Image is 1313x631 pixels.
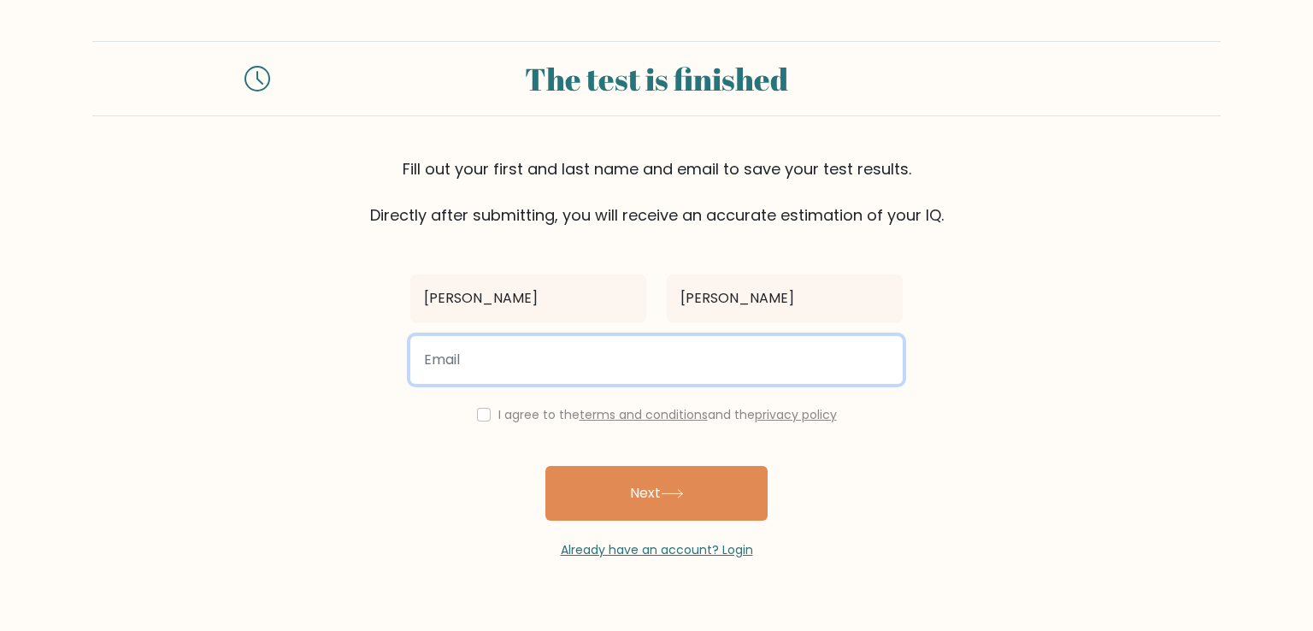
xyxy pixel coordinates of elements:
[410,336,903,384] input: Email
[580,406,708,423] a: terms and conditions
[755,406,837,423] a: privacy policy
[545,466,768,521] button: Next
[498,406,837,423] label: I agree to the and the
[92,157,1221,227] div: Fill out your first and last name and email to save your test results. Directly after submitting,...
[667,274,903,322] input: Last name
[291,56,1022,102] div: The test is finished
[410,274,646,322] input: First name
[561,541,753,558] a: Already have an account? Login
